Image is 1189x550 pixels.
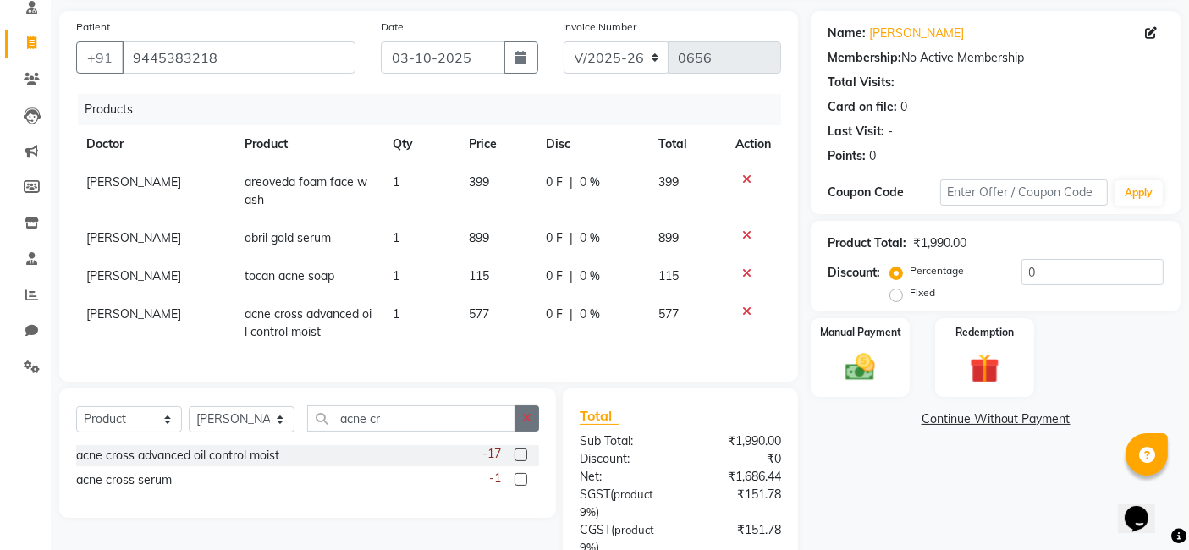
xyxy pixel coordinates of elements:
[828,25,866,42] div: Name:
[869,25,964,42] a: [PERSON_NAME]
[940,179,1108,206] input: Enter Offer / Coupon Code
[658,268,679,283] span: 115
[245,230,331,245] span: obril gold serum
[76,19,110,35] label: Patient
[307,405,515,432] input: Search or Scan
[658,306,679,322] span: 577
[393,306,399,322] span: 1
[828,49,901,67] div: Membership:
[580,522,611,537] span: CGST
[888,123,893,140] div: -
[828,234,906,252] div: Product Total:
[234,125,383,163] th: Product
[469,306,489,322] span: 577
[76,41,124,74] button: +91
[570,305,573,323] span: |
[245,268,334,283] span: tocan acne soap
[469,174,489,190] span: 399
[614,487,653,501] span: product
[658,230,679,245] span: 899
[580,229,600,247] span: 0 %
[680,468,794,486] div: ₹1,686.44
[76,471,172,489] div: acne cross serum
[648,125,726,163] th: Total
[820,325,901,340] label: Manual Payment
[546,267,563,285] span: 0 F
[580,305,600,323] span: 0 %
[546,173,563,191] span: 0 F
[570,229,573,247] span: |
[828,98,897,116] div: Card on file:
[814,410,1177,428] a: Continue Without Payment
[955,325,1014,340] label: Redemption
[570,173,573,191] span: |
[1115,180,1163,206] button: Apply
[828,264,880,282] div: Discount:
[580,487,610,502] span: SGST
[86,306,181,322] span: [PERSON_NAME]
[546,229,563,247] span: 0 F
[567,450,680,468] div: Discount:
[393,268,399,283] span: 1
[836,350,884,385] img: _cash.svg
[245,174,367,207] span: areoveda foam face wash
[564,19,637,35] label: Invoice Number
[680,486,794,521] div: ₹151.78
[567,468,680,486] div: Net:
[913,234,966,252] div: ₹1,990.00
[658,174,679,190] span: 399
[828,123,884,140] div: Last Visit:
[489,470,501,487] span: -1
[482,445,501,463] span: -17
[76,125,234,163] th: Doctor
[725,125,781,163] th: Action
[567,432,680,450] div: Sub Total:
[680,432,794,450] div: ₹1,990.00
[78,94,794,125] div: Products
[459,125,536,163] th: Price
[910,263,964,278] label: Percentage
[910,285,935,300] label: Fixed
[580,173,600,191] span: 0 %
[828,147,866,165] div: Points:
[383,125,459,163] th: Qty
[961,350,1009,388] img: _gift.svg
[570,267,573,285] span: |
[614,523,654,536] span: product
[567,486,680,521] div: ( )
[580,407,619,425] span: Total
[86,268,181,283] span: [PERSON_NAME]
[469,268,489,283] span: 115
[86,174,181,190] span: [PERSON_NAME]
[828,74,895,91] div: Total Visits:
[546,305,563,323] span: 0 F
[580,267,600,285] span: 0 %
[680,450,794,468] div: ₹0
[900,98,907,116] div: 0
[580,505,596,519] span: 9%
[469,230,489,245] span: 899
[828,184,939,201] div: Coupon Code
[381,19,404,35] label: Date
[393,174,399,190] span: 1
[1118,482,1172,533] iframe: chat widget
[828,49,1164,67] div: No Active Membership
[122,41,355,74] input: Search by Name/Mobile/Email/Code
[245,306,372,339] span: acne cross advanced oil control moist
[393,230,399,245] span: 1
[76,447,279,465] div: acne cross advanced oil control moist
[869,147,876,165] div: 0
[536,125,648,163] th: Disc
[86,230,181,245] span: [PERSON_NAME]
